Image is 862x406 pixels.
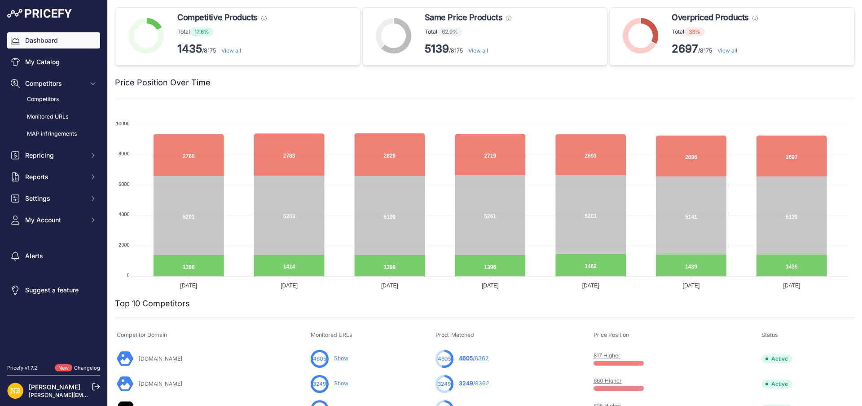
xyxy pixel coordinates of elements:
[117,331,167,338] span: Competitor Domain
[594,331,629,338] span: Price Position
[139,380,182,387] a: [DOMAIN_NAME]
[177,42,202,55] strong: 1435
[7,190,100,207] button: Settings
[7,32,100,49] a: Dashboard
[438,380,451,388] span: 3249
[115,297,190,310] h2: Top 10 Competitors
[119,212,129,217] tspan: 4000
[7,364,37,372] div: Pricefy v1.7.2
[139,355,182,362] a: [DOMAIN_NAME]
[7,169,100,185] button: Reports
[313,355,326,363] span: 4605
[672,11,748,24] span: Overpriced Products
[594,352,620,359] a: 817 Higher
[425,27,511,36] p: Total
[25,172,84,181] span: Reports
[177,11,258,24] span: Competitive Products
[672,42,698,55] strong: 2697
[177,42,267,56] p: /8175
[221,47,241,54] a: View all
[672,42,757,56] p: /8175
[25,79,84,88] span: Competitors
[7,126,100,142] a: MAP infringements
[74,365,100,371] a: Changelog
[7,212,100,228] button: My Account
[459,355,473,362] span: 4605
[177,27,267,36] p: Total
[594,377,622,384] a: 660 Higher
[7,9,72,18] img: Pricefy Logo
[25,194,84,203] span: Settings
[761,331,778,338] span: Status
[7,54,100,70] a: My Catalog
[7,32,100,353] nav: Sidebar
[7,248,100,264] a: Alerts
[29,383,80,391] a: [PERSON_NAME]
[783,282,800,289] tspan: [DATE]
[459,380,473,387] span: 3249
[7,147,100,163] button: Repricing
[683,282,700,289] tspan: [DATE]
[313,380,326,388] span: 3249
[311,331,352,338] span: Monitored URLs
[717,47,737,54] a: View all
[29,392,167,398] a: [PERSON_NAME][EMAIL_ADDRESS][DOMAIN_NAME]
[281,282,298,289] tspan: [DATE]
[425,11,502,24] span: Same Price Products
[482,282,499,289] tspan: [DATE]
[435,331,474,338] span: Prod. Matched
[425,42,511,56] p: /8175
[684,27,705,36] span: 33%
[116,121,130,126] tspan: 10000
[761,380,792,388] span: Active
[25,151,84,160] span: Repricing
[127,273,129,278] tspan: 0
[672,27,757,36] p: Total
[180,282,197,289] tspan: [DATE]
[468,47,488,54] a: View all
[459,380,489,387] a: 3249/8362
[7,282,100,298] a: Suggest a feature
[55,364,72,372] span: New
[115,76,211,89] h2: Price Position Over Time
[437,27,462,36] span: 62.9%
[119,242,129,247] tspan: 2000
[190,27,214,36] span: 17.6%
[7,109,100,125] a: Monitored URLs
[425,42,449,55] strong: 5139
[761,354,792,363] span: Active
[334,355,348,362] a: Show
[438,355,451,363] span: 4605
[119,181,129,187] tspan: 6000
[119,151,129,156] tspan: 8000
[381,282,398,289] tspan: [DATE]
[7,75,100,92] button: Competitors
[334,380,348,387] a: Show
[582,282,599,289] tspan: [DATE]
[7,92,100,107] a: Competitors
[459,355,489,362] a: 4605/8362
[25,216,84,225] span: My Account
